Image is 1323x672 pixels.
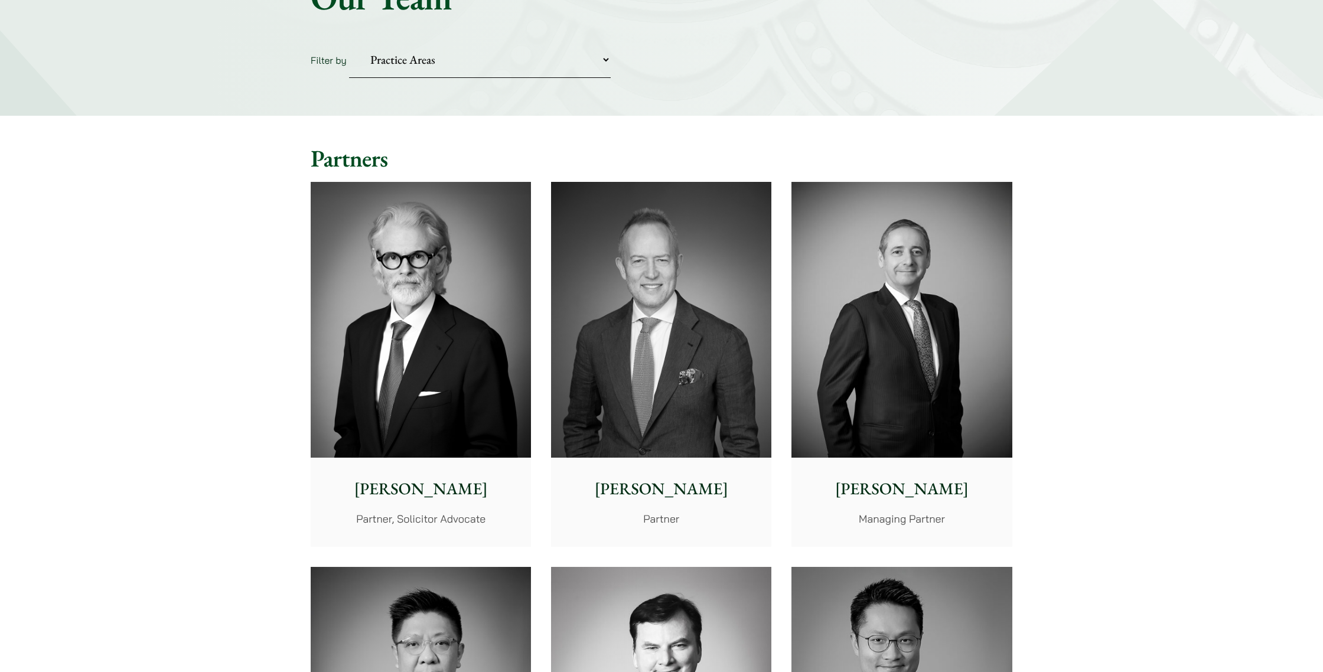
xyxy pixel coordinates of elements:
p: [PERSON_NAME] [561,477,762,501]
p: [PERSON_NAME] [320,477,522,501]
a: [PERSON_NAME] Managing Partner [791,182,1012,547]
p: Partner [561,511,762,527]
a: [PERSON_NAME] Partner [551,182,771,547]
p: Managing Partner [801,511,1002,527]
h2: Partners [311,144,1012,172]
p: [PERSON_NAME] [801,477,1002,501]
a: [PERSON_NAME] Partner, Solicitor Advocate [311,182,531,547]
p: Partner, Solicitor Advocate [320,511,522,527]
label: Filter by [311,54,347,66]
